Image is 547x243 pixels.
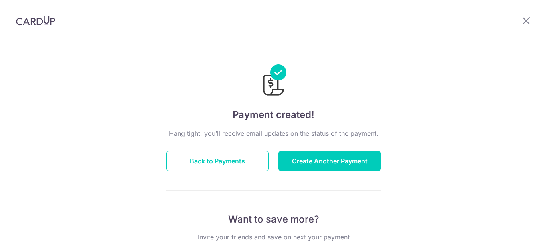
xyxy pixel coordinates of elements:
[166,232,381,242] p: Invite your friends and save on next your payment
[278,151,381,171] button: Create Another Payment
[166,213,381,226] p: Want to save more?
[261,64,286,98] img: Payments
[166,108,381,122] h4: Payment created!
[16,16,55,26] img: CardUp
[496,219,539,239] iframe: Opens a widget where you can find more information
[166,129,381,138] p: Hang tight, you’ll receive email updates on the status of the payment.
[166,151,269,171] button: Back to Payments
